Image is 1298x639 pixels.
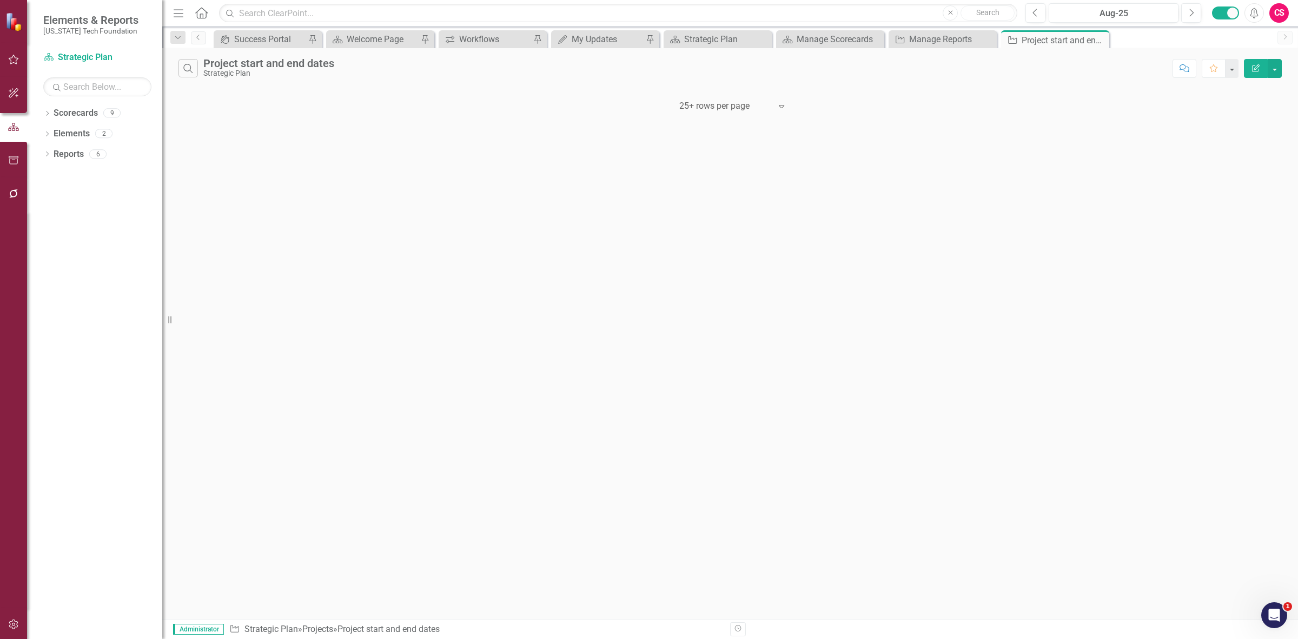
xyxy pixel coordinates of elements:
button: Search [961,5,1015,21]
div: Manage Reports [909,32,994,46]
span: Elements & Reports [43,14,138,27]
iframe: Intercom live chat [1261,602,1287,628]
button: Aug-25 [1049,3,1178,23]
a: Workflows [441,32,531,46]
div: Manage Scorecards [797,32,882,46]
div: Success Portal [234,32,306,46]
a: Strategic Plan [244,624,298,634]
span: Search [976,8,999,17]
div: Strategic Plan [203,69,334,77]
img: ClearPoint Strategy [5,12,24,31]
div: Aug-25 [1052,7,1175,20]
a: Strategic Plan [666,32,769,46]
small: [US_STATE] Tech Foundation [43,27,138,35]
div: 6 [89,149,107,159]
a: Strategic Plan [43,51,151,64]
a: Projects [302,624,333,634]
input: Search ClearPoint... [219,4,1017,23]
a: Reports [54,148,84,161]
a: My Updates [554,32,643,46]
div: Project start and end dates [203,57,334,69]
div: My Updates [572,32,643,46]
div: 9 [103,109,121,118]
a: Elements [54,128,90,140]
div: » » [229,623,722,636]
input: Search Below... [43,77,151,96]
div: Strategic Plan [684,32,769,46]
div: Welcome Page [347,32,418,46]
a: Manage Reports [891,32,994,46]
div: Project start and end dates [337,624,440,634]
div: Workflows [459,32,531,46]
span: 1 [1283,602,1292,611]
button: CS [1269,3,1289,23]
div: Project start and end dates [1022,34,1107,47]
div: 2 [95,129,112,139]
span: Administrator [173,624,224,635]
a: Success Portal [216,32,306,46]
a: Manage Scorecards [779,32,882,46]
a: Welcome Page [329,32,418,46]
a: Scorecards [54,107,98,120]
